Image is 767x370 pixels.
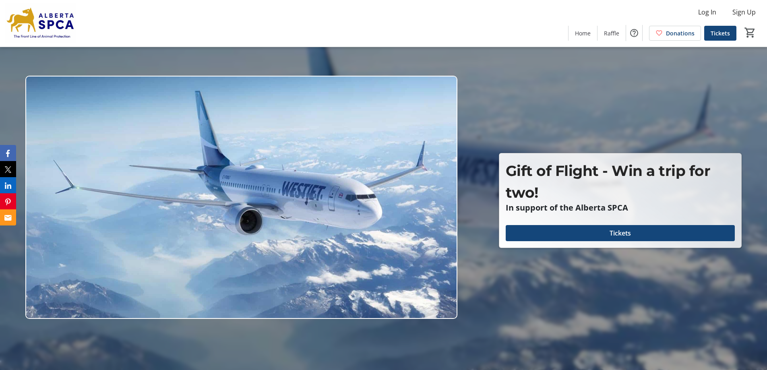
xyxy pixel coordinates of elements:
span: Home [575,29,591,37]
a: Tickets [704,26,736,41]
span: Log In [698,7,716,17]
img: Campaign CTA Media Photo [25,76,457,319]
button: Cart [743,25,757,40]
span: Tickets [610,228,631,238]
span: Gift of Flight - Win a trip for two! [506,162,711,201]
button: Help [626,25,642,41]
img: Alberta SPCA's Logo [5,3,76,43]
span: Tickets [711,29,730,37]
a: Raffle [597,26,626,41]
span: Sign Up [732,7,756,17]
a: Donations [649,26,701,41]
span: Raffle [604,29,619,37]
button: Tickets [506,225,735,241]
p: In support of the Alberta SPCA [506,203,735,212]
span: Donations [666,29,695,37]
a: Home [569,26,597,41]
button: Sign Up [726,6,762,19]
button: Log In [692,6,723,19]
